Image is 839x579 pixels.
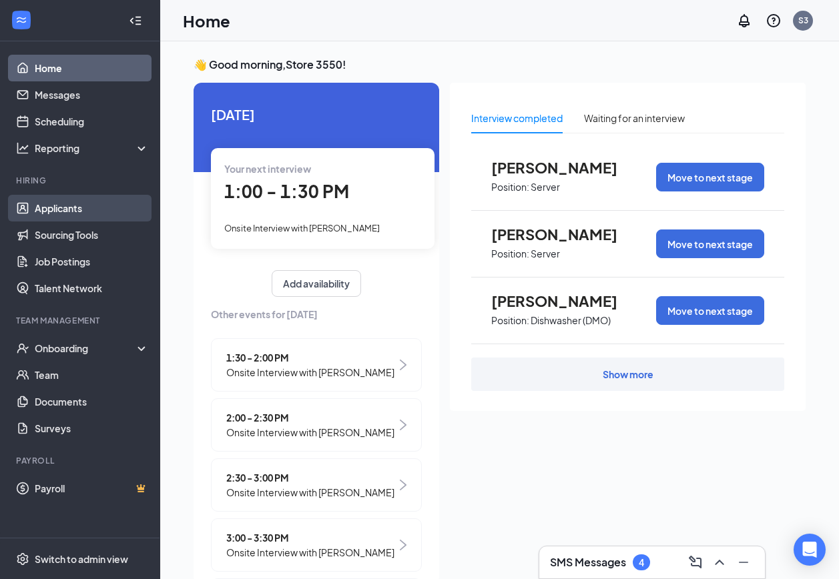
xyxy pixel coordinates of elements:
svg: Minimize [736,554,752,570]
svg: Notifications [736,13,752,29]
button: ComposeMessage [685,552,706,573]
a: Team [35,362,149,388]
button: Move to next stage [656,296,764,325]
p: Server [531,181,560,193]
a: Applicants [35,195,149,221]
div: Payroll [16,455,146,466]
button: Move to next stage [656,163,764,191]
svg: QuestionInfo [766,13,782,29]
h3: SMS Messages [550,555,626,570]
span: Other events for [DATE] [211,307,422,322]
span: [PERSON_NAME] [491,159,638,176]
div: Team Management [16,315,146,326]
span: Onsite Interview with [PERSON_NAME] [226,365,394,380]
p: Position: [491,181,529,193]
button: Move to next stage [656,229,764,258]
div: Interview completed [471,111,563,125]
span: Onsite Interview with [PERSON_NAME] [226,485,394,500]
button: ChevronUp [709,552,730,573]
span: Your next interview [224,163,311,175]
a: Messages [35,81,149,108]
p: Position: [491,247,529,260]
a: Job Postings [35,248,149,275]
span: 1:30 - 2:00 PM [226,350,394,365]
div: Onboarding [35,342,137,355]
span: Onsite Interview with [PERSON_NAME] [224,223,380,233]
svg: WorkstreamLogo [15,13,28,27]
h1: Home [183,9,230,32]
span: 1:00 - 1:30 PM [224,180,349,202]
a: Sourcing Tools [35,221,149,248]
span: 3:00 - 3:30 PM [226,530,394,545]
svg: ChevronUp [712,554,728,570]
a: PayrollCrown [35,475,149,502]
span: Onsite Interview with [PERSON_NAME] [226,545,394,560]
span: [PERSON_NAME] [491,292,638,310]
div: Show more [603,368,653,381]
p: Dishwasher (DMO) [531,314,611,327]
span: 2:30 - 3:00 PM [226,470,394,485]
svg: Collapse [129,14,142,27]
a: Surveys [35,415,149,442]
div: Switch to admin view [35,552,128,566]
div: Open Intercom Messenger [794,534,826,566]
span: [DATE] [211,104,422,125]
h3: 👋 Good morning, Store 3550 ! [194,57,806,72]
span: 2:00 - 2:30 PM [226,410,394,425]
svg: Settings [16,552,29,566]
a: Talent Network [35,275,149,302]
span: Onsite Interview with [PERSON_NAME] [226,425,394,440]
p: Position: [491,314,529,327]
svg: ComposeMessage [687,554,704,570]
a: Home [35,55,149,81]
div: 4 [639,557,644,568]
p: Server [531,247,560,260]
a: Scheduling [35,108,149,135]
button: Add availability [272,270,361,297]
svg: UserCheck [16,342,29,355]
div: Hiring [16,175,146,186]
div: S3 [798,15,808,26]
span: [PERSON_NAME] [491,225,638,243]
svg: Analysis [16,141,29,155]
button: Minimize [733,552,754,573]
a: Documents [35,388,149,415]
div: Waiting for an interview [584,111,685,125]
div: Reporting [35,141,150,155]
